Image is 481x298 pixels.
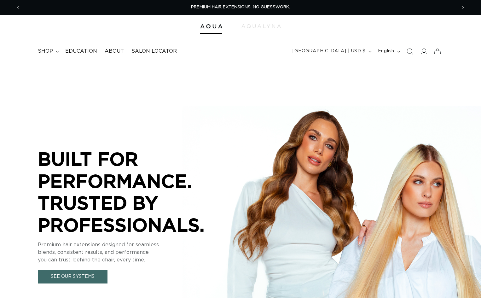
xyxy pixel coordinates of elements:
img: aqualyna.com [241,24,281,28]
span: About [105,48,124,55]
p: Premium hair extensions designed for seamless blends, consistent results, and performance you can... [38,241,227,264]
img: Aqua Hair Extensions [200,24,222,29]
a: Education [61,44,101,58]
span: PREMIUM HAIR EXTENSIONS. NO GUESSWORK. [191,5,290,9]
a: About [101,44,128,58]
button: English [374,45,403,57]
button: Previous announcement [11,2,25,14]
span: [GEOGRAPHIC_DATA] | USD $ [293,48,366,55]
span: Education [65,48,97,55]
a: See Our Systems [38,270,107,283]
button: [GEOGRAPHIC_DATA] | USD $ [289,45,374,57]
summary: Search [403,44,417,58]
p: BUILT FOR PERFORMANCE. TRUSTED BY PROFESSIONALS. [38,148,227,236]
span: Salon Locator [131,48,177,55]
summary: shop [34,44,61,58]
span: English [378,48,394,55]
button: Next announcement [456,2,470,14]
a: Salon Locator [128,44,181,58]
span: shop [38,48,53,55]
